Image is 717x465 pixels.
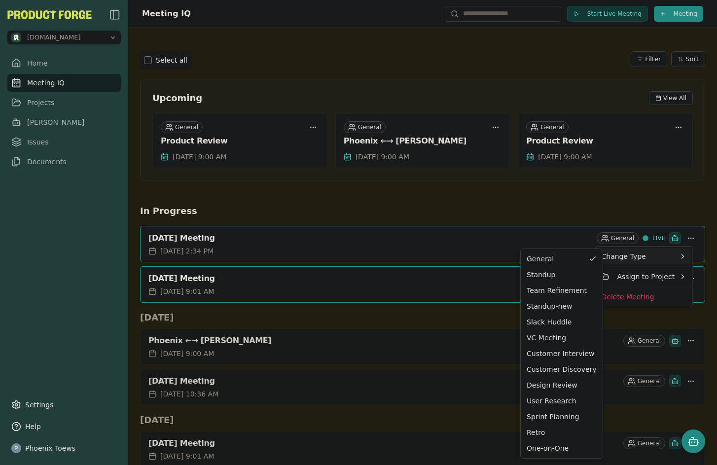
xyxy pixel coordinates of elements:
div: Team Refinement [527,286,597,295]
div: General [527,254,597,264]
div: Standup [527,270,597,280]
div: Delete Meeting [598,289,691,305]
div: Standup-new [527,301,597,311]
div: Change Type [598,249,691,264]
div: More options [595,246,693,307]
div: Assign to Project [598,269,691,285]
